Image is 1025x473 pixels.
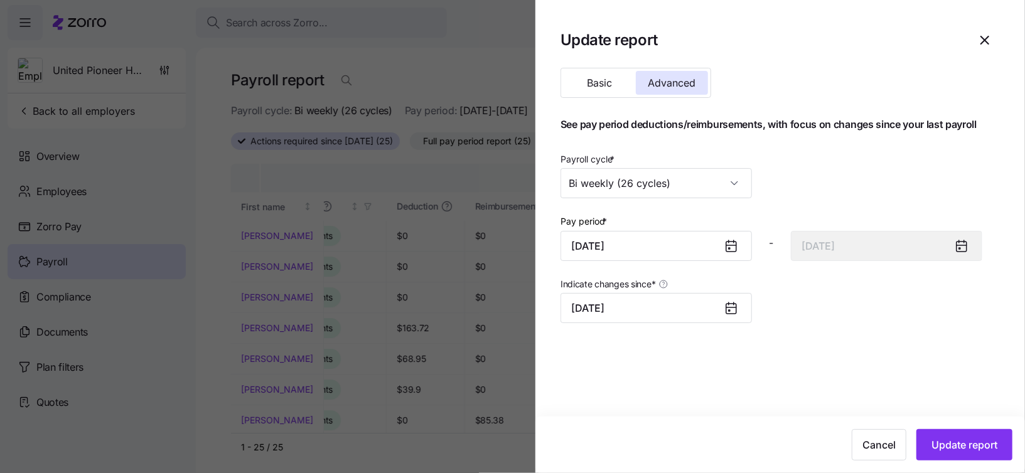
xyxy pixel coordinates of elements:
span: - [770,235,774,251]
label: Pay period [561,215,609,228]
div: Close [401,5,424,28]
label: Payroll cycle [561,152,617,166]
button: Collapse window [377,5,401,29]
input: End date [791,231,982,261]
h1: See pay period deductions/reimbursements, with focus on changes since your last payroll [561,118,982,131]
input: Payroll cycle [561,168,752,198]
span: Advanced [648,78,696,88]
span: Indicate changes since * [561,278,656,290]
span: Basic [588,78,613,88]
input: Start date [561,231,752,261]
input: Date of last payroll update [561,293,752,323]
h1: Update report [561,30,960,50]
button: go back [8,5,32,29]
